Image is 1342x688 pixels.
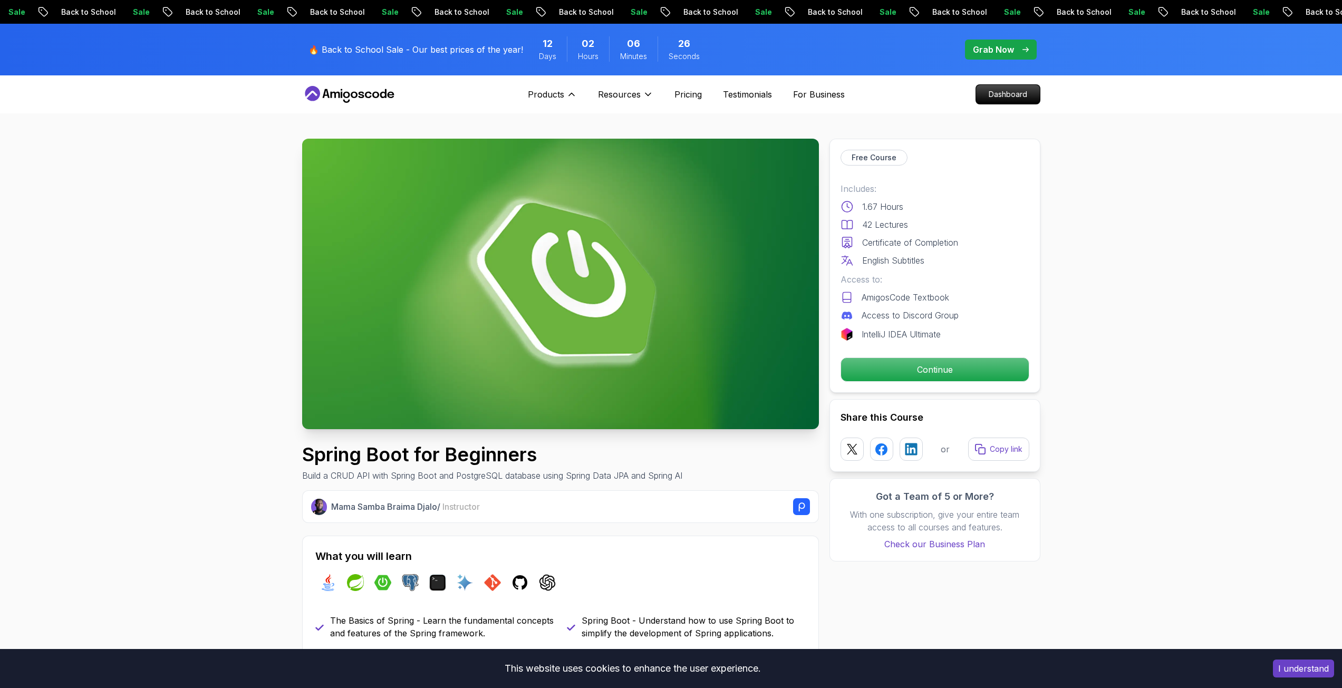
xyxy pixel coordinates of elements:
h2: What you will learn [315,549,806,564]
p: Free Course [852,152,896,163]
a: Check our Business Plan [841,538,1029,550]
p: Dashboard [976,85,1040,104]
p: Back to School [868,7,940,17]
p: Spring Boot - Understand how to use Spring Boot to simplify the development of Spring applications. [582,614,806,639]
p: Back to School [619,7,691,17]
p: Back to School [246,7,317,17]
span: Instructor [442,501,480,512]
p: English Subtitles [862,254,924,267]
span: Hours [578,51,598,62]
button: Products [528,88,577,109]
p: Back to School [1117,7,1189,17]
span: 12 Days [543,36,553,51]
p: Copy link [990,444,1022,454]
p: The Basics of Spring - Learn the fundamental concepts and features of the Spring framework. [330,614,554,639]
img: github logo [511,574,528,591]
p: Resources [598,88,641,101]
p: Sale [193,7,227,17]
img: git logo [484,574,501,591]
p: 🔥 Back to School Sale - Our best prices of the year! [308,43,523,56]
p: Sale [940,7,973,17]
p: Certificate of Completion [862,236,958,249]
p: Back to School [1241,7,1313,17]
p: Access to Discord Group [862,309,959,322]
p: Back to School [992,7,1064,17]
p: Sale [566,7,600,17]
img: ai logo [457,574,474,591]
img: spring-boot logo [374,574,391,591]
p: With one subscription, give your entire team access to all courses and features. [841,508,1029,534]
p: Sale [691,7,725,17]
p: Products [528,88,564,101]
p: Sale [815,7,849,17]
span: Minutes [620,51,647,62]
p: Back to School [121,7,193,17]
p: Includes: [841,182,1029,195]
p: Build a CRUD API with Spring Boot and PostgreSQL database using Spring Data JPA and Spring AI [302,469,682,482]
a: Dashboard [976,84,1040,104]
span: Seconds [669,51,700,62]
p: Continue [841,358,1029,381]
button: Copy link [968,438,1029,461]
a: Testimonials [723,88,772,101]
p: Sale [1064,7,1098,17]
a: For Business [793,88,845,101]
img: terminal logo [429,574,446,591]
p: Mama Samba Braima Djalo / [331,500,480,513]
img: spring logo [347,574,364,591]
p: AmigosCode Textbook [862,291,949,304]
p: Sale [69,7,102,17]
button: Continue [841,357,1029,382]
button: Accept cookies [1273,660,1334,677]
span: Days [539,51,556,62]
p: Access to: [841,273,1029,286]
div: This website uses cookies to enhance the user experience. [8,657,1257,680]
p: Sale [317,7,351,17]
img: java logo [320,574,336,591]
p: IntelliJ IDEA Ultimate [862,328,941,341]
h2: Share this Course [841,410,1029,425]
p: 42 Lectures [862,218,908,231]
p: Back to School [744,7,815,17]
img: spring-boot-for-beginners_thumbnail [302,139,819,429]
p: Back to School [370,7,442,17]
p: Sale [1189,7,1222,17]
span: 6 Minutes [627,36,640,51]
p: Sale [442,7,476,17]
img: postgres logo [402,574,419,591]
span: 2 Hours [582,36,594,51]
p: 1.67 Hours [862,200,903,213]
h3: Got a Team of 5 or More? [841,489,1029,504]
span: 26 Seconds [678,36,690,51]
a: Pricing [674,88,702,101]
h1: Spring Boot for Beginners [302,444,682,465]
img: chatgpt logo [539,574,556,591]
p: Back to School [495,7,566,17]
img: Nelson Djalo [311,499,327,515]
p: Grab Now [973,43,1014,56]
p: or [941,443,950,456]
button: Resources [598,88,653,109]
img: jetbrains logo [841,328,853,341]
